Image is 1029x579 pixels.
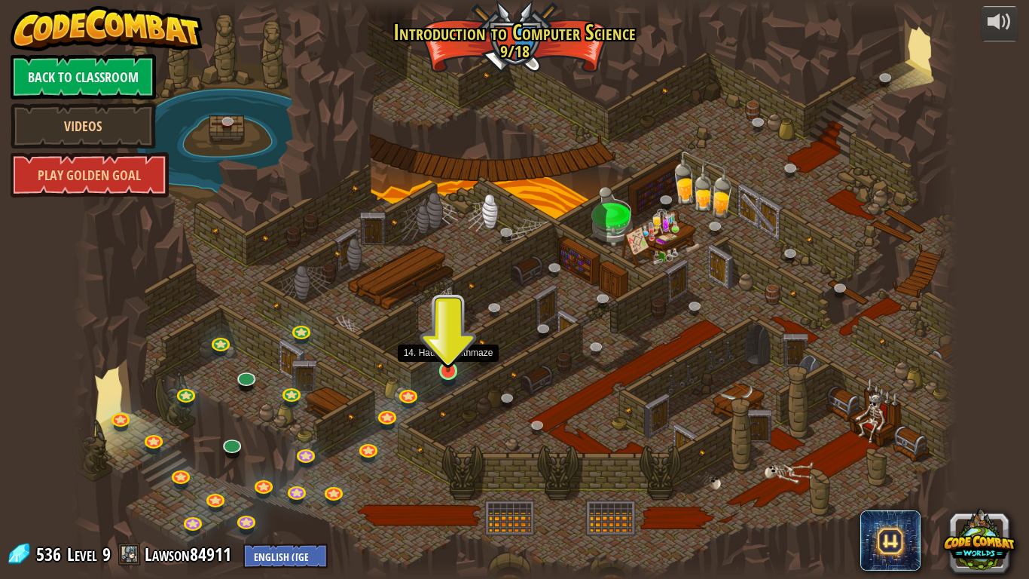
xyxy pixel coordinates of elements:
a: Play Golden Goal [11,152,169,198]
span: 536 [36,542,66,566]
a: Lawson84911 [145,542,236,566]
a: Back to Classroom [11,54,156,100]
span: Level [67,542,97,567]
a: Videos [11,103,156,149]
img: level-banner-unstarted.png [437,321,460,372]
button: Adjust volume [981,6,1018,41]
img: CodeCombat - Learn how to code by playing a game [11,6,203,51]
span: 9 [102,542,111,566]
